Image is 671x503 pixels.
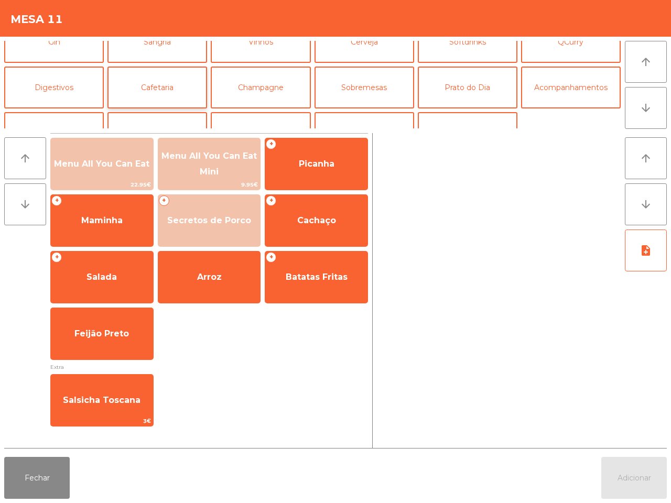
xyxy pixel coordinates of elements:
i: arrow_downward [640,102,652,114]
button: note_add [625,229,667,271]
button: arrow_upward [625,41,667,83]
button: Fechar [4,457,70,499]
button: arrow_upward [4,137,46,179]
span: + [159,195,169,206]
span: 22.95€ [51,180,153,190]
button: Bolt [211,112,310,154]
span: + [266,139,276,149]
button: QCurry [521,21,621,63]
span: Secretos de Porco [167,215,251,225]
span: 3€ [51,416,153,426]
button: Softdrinks [418,21,517,63]
i: arrow_downward [19,198,31,211]
button: Oleos [315,112,414,154]
span: Picanha [299,159,334,169]
span: Menu All You Can Eat [54,159,149,169]
button: Take Away [4,112,104,154]
span: Salada [86,272,117,282]
span: Arroz [197,272,222,282]
button: Champagne [211,67,310,108]
button: Sangria [107,21,207,63]
i: arrow_downward [640,198,652,211]
button: Prato do Dia [418,67,517,108]
i: arrow_upward [640,152,652,165]
i: arrow_upward [19,152,31,165]
i: arrow_upward [640,56,652,68]
span: Salsicha Toscana [63,395,140,405]
h4: Mesa 11 [10,12,63,27]
span: Maminha [81,215,123,225]
button: arrow_downward [4,183,46,225]
button: Digestivos [4,67,104,108]
button: Cafetaria [107,67,207,108]
span: Cachaço [297,215,336,225]
span: 9.95€ [158,180,261,190]
button: arrow_downward [625,183,667,225]
button: arrow_upward [625,137,667,179]
button: Gin [4,21,104,63]
button: Sobremesas [315,67,414,108]
button: Vinhos [211,21,310,63]
span: + [266,195,276,206]
i: note_add [640,244,652,257]
span: + [51,195,62,206]
span: Batatas Fritas [286,272,348,282]
span: + [51,252,62,263]
span: Feijão Preto [74,329,129,338]
button: arrow_downward [625,87,667,129]
button: Cerveja [315,21,414,63]
button: Menu Do Dia [418,112,517,154]
span: + [266,252,276,263]
button: Uber/Glovo [107,112,207,154]
button: Acompanhamentos [521,67,621,108]
span: Menu All You Can Eat Mini [161,151,257,177]
span: Extra [50,362,368,372]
